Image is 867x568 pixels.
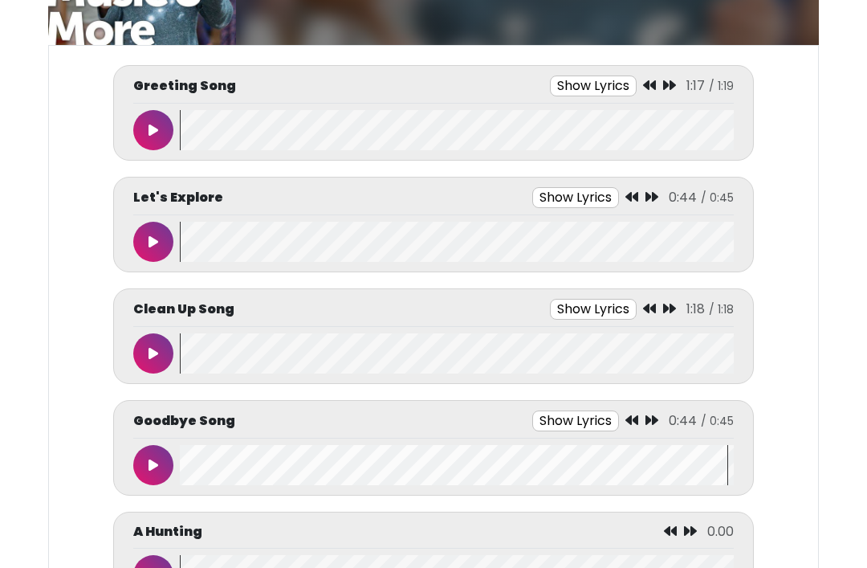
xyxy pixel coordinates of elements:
p: A Hunting [133,522,202,541]
p: Goodbye Song [133,411,235,431]
span: / 1:18 [709,301,734,317]
span: / 0:45 [701,190,734,206]
span: 0:44 [669,188,697,206]
button: Show Lyrics [550,299,637,320]
span: 0:44 [669,411,697,430]
p: Let's Explore [133,188,223,207]
span: 1:17 [686,76,705,95]
button: Show Lyrics [532,187,619,208]
span: / 1:19 [709,78,734,94]
button: Show Lyrics [550,76,637,96]
span: / 0:45 [701,413,734,429]
span: 0.00 [707,522,734,541]
button: Show Lyrics [532,411,619,431]
p: Clean Up Song [133,300,234,319]
p: Greeting Song [133,76,236,96]
span: 1:18 [686,300,705,318]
